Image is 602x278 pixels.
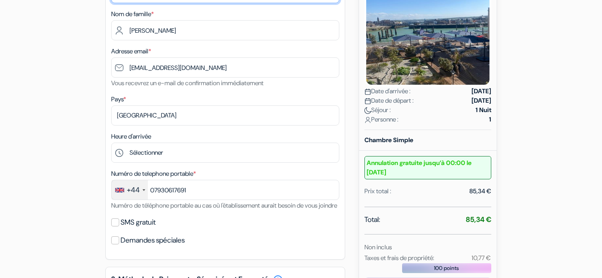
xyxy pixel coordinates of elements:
span: Date d'arrivée : [364,87,411,96]
label: Pays [111,95,126,104]
small: 10,77 € [472,254,491,262]
small: Taxes et frais de propriété: [364,254,434,262]
input: 7400 123456 [111,180,339,200]
div: 85,34 € [469,187,491,196]
strong: [DATE] [472,96,491,105]
label: Nom de famille [111,9,154,19]
span: Total: [364,214,380,225]
label: Numéro de telephone portable [111,169,196,178]
label: Demandes spéciales [121,234,185,247]
span: Date de départ : [364,96,414,105]
strong: [DATE] [472,87,491,96]
img: user_icon.svg [364,117,371,123]
label: Heure d'arrivée [111,132,151,141]
span: 100 points [434,264,459,272]
small: Annulation gratuite jusqu’à 00:00 le [DATE] [364,156,491,179]
label: SMS gratuit [121,216,156,229]
div: +44 [127,185,140,195]
img: calendar.svg [364,98,371,104]
label: Adresse email [111,47,151,56]
img: moon.svg [364,107,371,114]
b: Chambre Simple [364,136,413,144]
div: Prix total : [364,187,391,196]
small: Numéro de téléphone portable au cas où l'établissement aurait besoin de vous joindre [111,201,337,209]
input: Entrer adresse e-mail [111,57,339,78]
span: Séjour : [364,105,391,115]
strong: 85,34 € [466,215,491,224]
strong: 1 Nuit [476,105,491,115]
input: Entrer le nom de famille [111,20,339,40]
small: Vous recevrez un e-mail de confirmation immédiatement [111,79,264,87]
span: Personne : [364,115,398,124]
div: United Kingdom: +44 [112,180,148,200]
small: Non inclus [364,243,392,251]
strong: 1 [489,115,491,124]
img: calendar.svg [364,88,371,95]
